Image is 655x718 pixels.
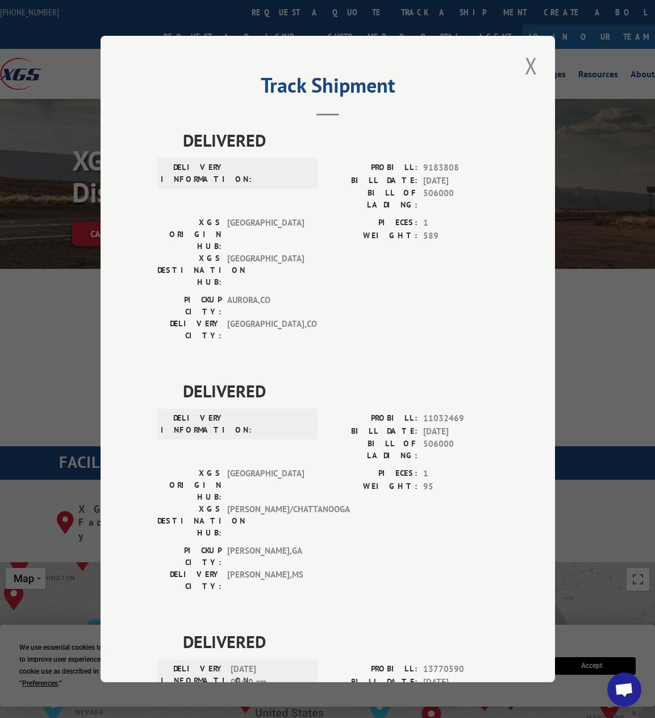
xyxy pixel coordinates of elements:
[328,187,418,211] label: BILL OF LADING:
[157,252,222,288] label: XGS DESTINATION HUB:
[227,568,304,592] span: [PERSON_NAME] , MS
[423,217,498,230] span: 1
[157,467,222,503] label: XGS ORIGIN HUB:
[328,175,418,188] label: BILL DATE:
[157,318,222,342] label: DELIVERY CITY:
[157,294,222,318] label: PICKUP CITY:
[157,568,222,592] label: DELIVERY CITY:
[328,663,418,676] label: PROBILL:
[183,378,498,404] span: DELIVERED
[161,663,225,702] label: DELIVERY INFORMATION:
[183,629,498,654] span: DELIVERED
[157,503,222,539] label: XGS DESTINATION HUB:
[157,77,498,99] h2: Track Shipment
[607,673,641,707] a: Open chat
[522,50,541,81] button: Close modal
[328,217,418,230] label: PIECES:
[328,425,418,438] label: BILL DATE:
[423,676,498,689] span: [DATE]
[227,467,304,503] span: [GEOGRAPHIC_DATA]
[328,467,418,480] label: PIECES:
[227,252,304,288] span: [GEOGRAPHIC_DATA]
[423,161,498,175] span: 9183808
[227,294,304,318] span: AURORA , CO
[423,438,498,462] span: 506000
[328,480,418,493] label: WEIGHT:
[157,545,222,568] label: PICKUP CITY:
[227,503,304,539] span: [PERSON_NAME]/CHATTANOOGA
[157,217,222,252] label: XGS ORIGIN HUB:
[423,412,498,425] span: 11032469
[227,545,304,568] span: [PERSON_NAME] , GA
[183,127,498,153] span: DELIVERED
[423,663,498,676] span: 13770590
[423,480,498,493] span: 95
[161,161,225,185] label: DELIVERY INFORMATION:
[423,175,498,188] span: [DATE]
[328,438,418,462] label: BILL OF LADING:
[161,412,225,436] label: DELIVERY INFORMATION:
[328,230,418,243] label: WEIGHT:
[423,230,498,243] span: 589
[231,663,307,702] span: [DATE] 08:10 am RICH
[423,467,498,480] span: 1
[328,412,418,425] label: PROBILL:
[227,318,304,342] span: [GEOGRAPHIC_DATA] , CO
[423,187,498,211] span: 506000
[227,217,304,252] span: [GEOGRAPHIC_DATA]
[328,161,418,175] label: PROBILL:
[328,676,418,689] label: BILL DATE:
[423,425,498,438] span: [DATE]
